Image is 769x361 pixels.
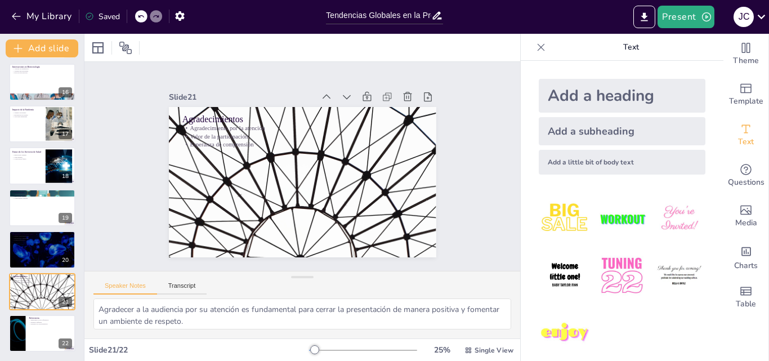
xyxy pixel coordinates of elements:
p: Esperanza de comprensión [185,122,397,249]
p: Avances en tratamientos [12,68,72,70]
div: 25 % [428,345,455,355]
div: Saved [85,11,120,22]
div: 20 [59,255,72,265]
input: Insert title [326,7,431,24]
p: Cambios acelerados [12,112,42,114]
div: 19 [59,213,72,223]
p: Adaptabilidad necesaria [12,193,72,195]
div: 16 [9,64,75,101]
span: Charts [734,260,758,272]
p: Referencias [29,317,72,320]
p: Text [550,34,712,61]
p: Innovación continua [12,154,42,156]
p: Agradecimiento por la atención [177,136,389,263]
p: Fomento de la investigación [29,323,72,326]
button: My Library [8,7,77,25]
textarea: Agradecer a la audiencia por su atención es fundamental para cerrar la presentación de manera pos... [93,298,511,329]
p: Agradecimientos [172,141,386,273]
span: Single View [475,346,513,355]
div: Add a heading [539,79,705,113]
p: Valor de la participación [12,279,72,282]
p: Conclusiones [12,191,72,194]
p: Colaboración continua [12,198,72,200]
img: 4.jpeg [539,249,591,302]
p: Salud integral [12,155,42,158]
button: Transcript [157,282,207,295]
p: Impacto de la Pandemia [12,108,42,112]
p: Valor de la participación [181,129,394,256]
div: Add images, graphics, shapes or video [723,196,768,237]
div: 22 [9,315,75,352]
p: Agradecimiento por la atención [12,277,72,279]
span: Table [736,298,756,310]
img: 2.jpeg [596,193,648,245]
div: 18 [59,171,72,181]
img: 5.jpeg [596,249,648,302]
div: 17 [59,129,72,139]
button: Add slide [6,39,78,57]
img: 6.jpeg [653,249,705,302]
p: Agradecimientos [12,274,72,278]
p: Innovaciones en Biotecnología [12,65,72,68]
div: J C [734,7,754,27]
span: Questions [728,176,764,189]
p: Lecciones aprendidas [12,116,42,118]
p: Innovación constante [12,195,72,198]
span: Media [735,217,757,229]
p: Esperanza de comprensión [12,281,72,283]
div: Slide 21 [254,216,386,298]
p: Preguntas y Respuestas [12,233,72,236]
button: J C [734,6,754,28]
button: Export to PowerPoint [633,6,655,28]
div: Add a table [723,277,768,318]
p: Importancia de las referencias [29,319,72,321]
p: Futuro de los Servicios de Salud [12,150,42,153]
span: Text [738,136,754,148]
div: Add ready made slides [723,74,768,115]
div: 17 [9,105,75,142]
span: Template [729,95,763,108]
div: Layout [89,39,107,57]
div: 21 [59,297,72,307]
button: Present [658,6,714,28]
p: Espacio para interacción [12,235,72,238]
div: Add charts and graphs [723,237,768,277]
div: 21 [9,273,75,310]
div: 19 [9,189,75,226]
div: 18 [9,147,75,184]
div: Add text boxes [723,115,768,155]
div: Change the overall theme [723,34,768,74]
div: Get real-time input from your audience [723,155,768,196]
div: 22 [59,338,72,349]
p: Fuentes confiables [29,321,72,323]
div: Add a subheading [539,117,705,145]
p: Resiliencia del sistema [12,114,42,116]
img: 3.jpeg [653,193,705,245]
p: Reflexiones compartidas [12,237,72,239]
p: Colaboración futura [12,158,42,160]
span: Position [119,41,132,55]
img: 1.jpeg [539,193,591,245]
span: Theme [733,55,759,67]
div: Add a little bit of body text [539,150,705,175]
img: 7.jpeg [539,307,591,359]
p: Preguntas abiertas [12,239,72,242]
button: Speaker Notes [93,282,157,295]
div: Slide 21 / 22 [89,345,309,355]
p: Terapias personalizadas [12,70,72,72]
p: Ética en biotecnología [12,72,72,74]
div: 16 [59,87,72,97]
div: 20 [9,231,75,268]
